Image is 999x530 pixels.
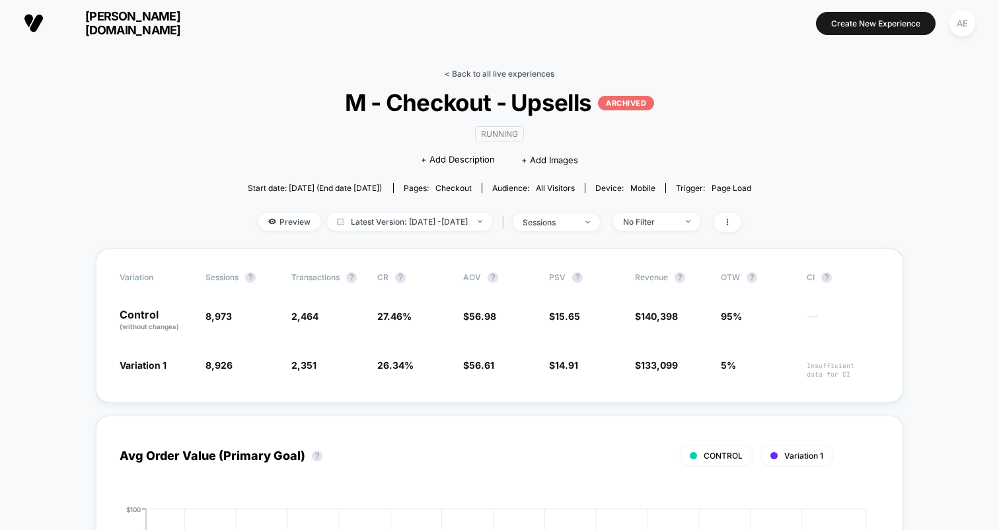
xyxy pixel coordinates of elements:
[704,451,743,461] span: CONTROL
[521,155,578,165] span: + Add Images
[273,89,726,116] span: M - Checkout - Upsells
[205,360,233,371] span: 8,926
[291,311,318,322] span: 2,464
[463,360,494,371] span: $
[469,360,494,371] span: 56.61
[598,96,654,110] p: ARCHIVED
[24,13,44,33] img: Visually logo
[492,183,575,193] div: Audience:
[807,313,879,332] span: ---
[377,272,388,282] span: CR
[821,272,832,283] button: ?
[395,272,406,283] button: ?
[635,360,678,371] span: $
[623,217,676,227] div: No Filter
[346,272,357,283] button: ?
[635,272,668,282] span: Revenue
[377,360,414,371] span: 26.34 %
[641,360,678,371] span: 133,099
[469,311,496,322] span: 56.98
[205,272,239,282] span: Sessions
[721,311,742,322] span: 95%
[120,322,179,330] span: (without changes)
[784,451,823,461] span: Variation 1
[54,9,212,37] span: [PERSON_NAME][DOMAIN_NAME]
[435,183,472,193] span: checkout
[949,11,975,36] div: AE
[245,272,256,283] button: ?
[291,360,316,371] span: 2,351
[20,9,216,38] button: [PERSON_NAME][DOMAIN_NAME]
[499,213,513,232] span: |
[475,126,524,141] span: RUNNING
[291,272,340,282] span: Transactions
[312,451,322,461] button: ?
[523,217,575,227] div: sessions
[258,213,320,231] span: Preview
[120,309,192,332] p: Control
[478,220,482,223] img: end
[549,311,580,322] span: $
[641,311,678,322] span: 140,398
[686,220,690,223] img: end
[555,311,580,322] span: 15.65
[327,213,492,231] span: Latest Version: [DATE] - [DATE]
[585,221,590,223] img: end
[721,360,736,371] span: 5%
[488,272,498,283] button: ?
[555,360,578,371] span: 14.91
[807,272,879,283] span: CI
[747,272,757,283] button: ?
[712,183,751,193] span: Page Load
[572,272,583,283] button: ?
[120,360,166,371] span: Variation 1
[337,218,344,225] img: calendar
[463,272,481,282] span: AOV
[445,69,554,79] a: < Back to all live experiences
[120,272,192,283] span: Variation
[404,183,472,193] div: Pages:
[721,272,794,283] span: OTW
[816,12,936,35] button: Create New Experience
[945,10,979,37] button: AE
[675,272,685,283] button: ?
[126,505,141,513] tspan: $100
[585,183,665,193] span: Device:
[536,183,575,193] span: All Visitors
[630,183,655,193] span: mobile
[549,272,566,282] span: PSV
[421,153,495,167] span: + Add Description
[807,361,879,379] span: Insufficient data for CI
[248,183,382,193] span: Start date: [DATE] (End date [DATE])
[676,183,751,193] div: Trigger:
[549,360,578,371] span: $
[635,311,678,322] span: $
[205,311,232,322] span: 8,973
[463,311,496,322] span: $
[377,311,412,322] span: 27.46 %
